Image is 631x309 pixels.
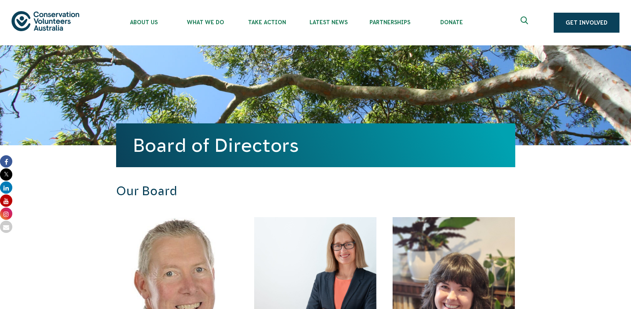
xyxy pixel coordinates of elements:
span: Partnerships [359,19,421,25]
h1: Board of Directors [133,135,498,156]
button: Expand search box Close search box [516,13,534,32]
a: Get Involved [554,13,619,33]
span: Expand search box [521,17,530,29]
h3: Our Board [116,184,411,199]
span: Take Action [236,19,298,25]
span: About Us [113,19,175,25]
span: What We Do [175,19,236,25]
span: Donate [421,19,482,25]
span: Latest News [298,19,359,25]
img: logo.svg [12,11,79,31]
